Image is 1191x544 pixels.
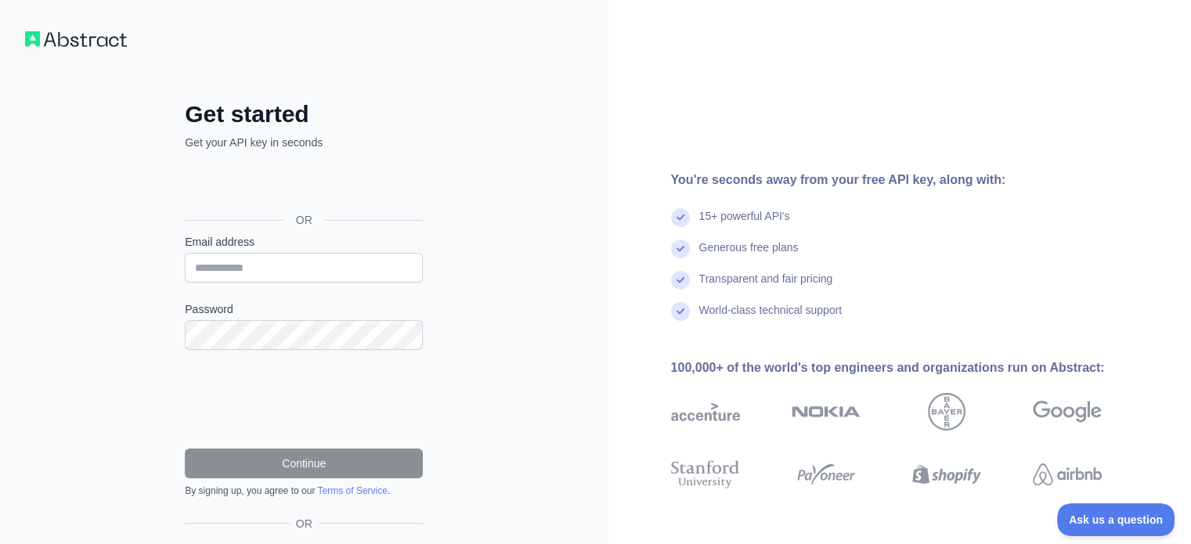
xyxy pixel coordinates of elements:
[671,457,740,492] img: stanford university
[185,485,423,497] div: By signing up, you agree to our .
[1057,503,1175,536] iframe: Toggle Customer Support
[283,212,325,228] span: OR
[928,393,965,431] img: bayer
[185,100,423,128] h2: Get started
[671,240,690,258] img: check mark
[185,449,423,478] button: Continue
[290,516,319,531] span: OR
[912,457,981,492] img: shopify
[317,485,387,496] a: Terms of Service
[792,457,861,492] img: payoneer
[699,271,833,302] div: Transparent and fair pricing
[185,234,423,250] label: Email address
[185,135,423,150] p: Get your API key in seconds
[671,208,690,227] img: check mark
[185,369,423,430] iframe: reCAPTCHA
[699,208,790,240] div: 15+ powerful API's
[25,31,127,47] img: Workflow
[671,171,1152,189] div: You're seconds away from your free API key, along with:
[671,393,740,431] img: accenture
[1033,393,1102,431] img: google
[185,301,423,317] label: Password
[671,358,1152,377] div: 100,000+ of the world's top engineers and organizations run on Abstract:
[1033,457,1102,492] img: airbnb
[699,302,843,333] div: World-class technical support
[792,393,861,431] img: nokia
[699,240,799,271] div: Generous free plans
[177,168,428,202] iframe: Sign in with Google Button
[671,302,690,321] img: check mark
[671,271,690,290] img: check mark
